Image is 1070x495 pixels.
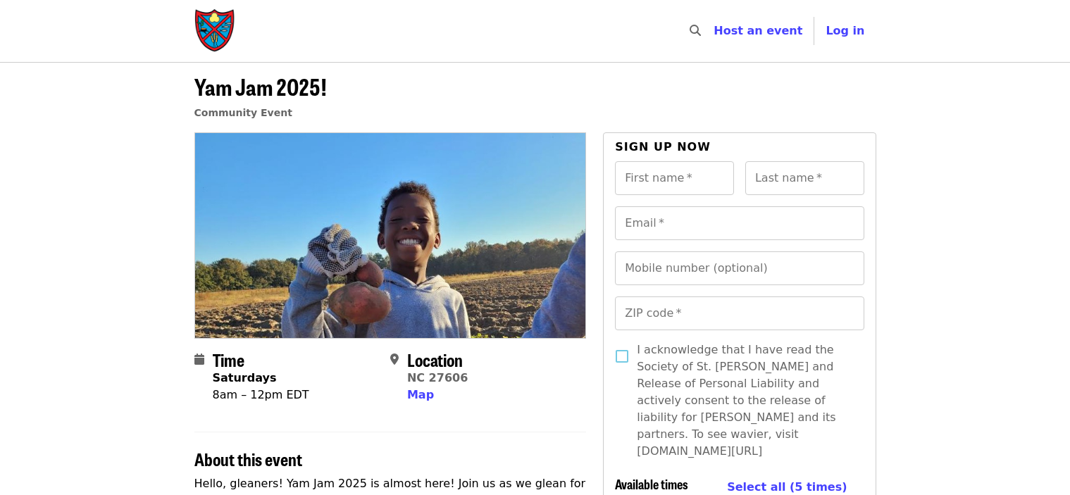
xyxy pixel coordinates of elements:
span: Available times [615,475,688,493]
span: Yam Jam 2025! [194,70,327,103]
img: Society of St. Andrew - Home [194,8,237,54]
span: About this event [194,446,302,471]
input: Mobile number (optional) [615,251,864,285]
input: Search [709,14,721,48]
span: Select all (5 times) [727,480,847,494]
i: search icon [690,24,701,37]
input: ZIP code [615,296,864,330]
span: Time [213,347,244,372]
span: I acknowledge that I have read the Society of St. [PERSON_NAME] and Release of Personal Liability... [637,342,852,460]
a: NC 27606 [407,371,468,384]
i: map-marker-alt icon [390,353,399,366]
i: calendar icon [194,353,204,366]
span: Location [407,347,463,372]
a: Community Event [194,107,292,118]
span: Log in [826,24,864,37]
span: Map [407,388,434,401]
input: Last name [745,161,864,195]
button: Map [407,387,434,403]
input: First name [615,161,734,195]
a: Host an event [714,24,802,37]
input: Email [615,206,864,240]
img: Yam Jam 2025! organized by Society of St. Andrew [195,133,586,337]
div: 8am – 12pm EDT [213,387,309,403]
button: Log in [814,17,876,45]
strong: Saturdays [213,371,277,384]
span: Sign up now [615,140,711,153]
